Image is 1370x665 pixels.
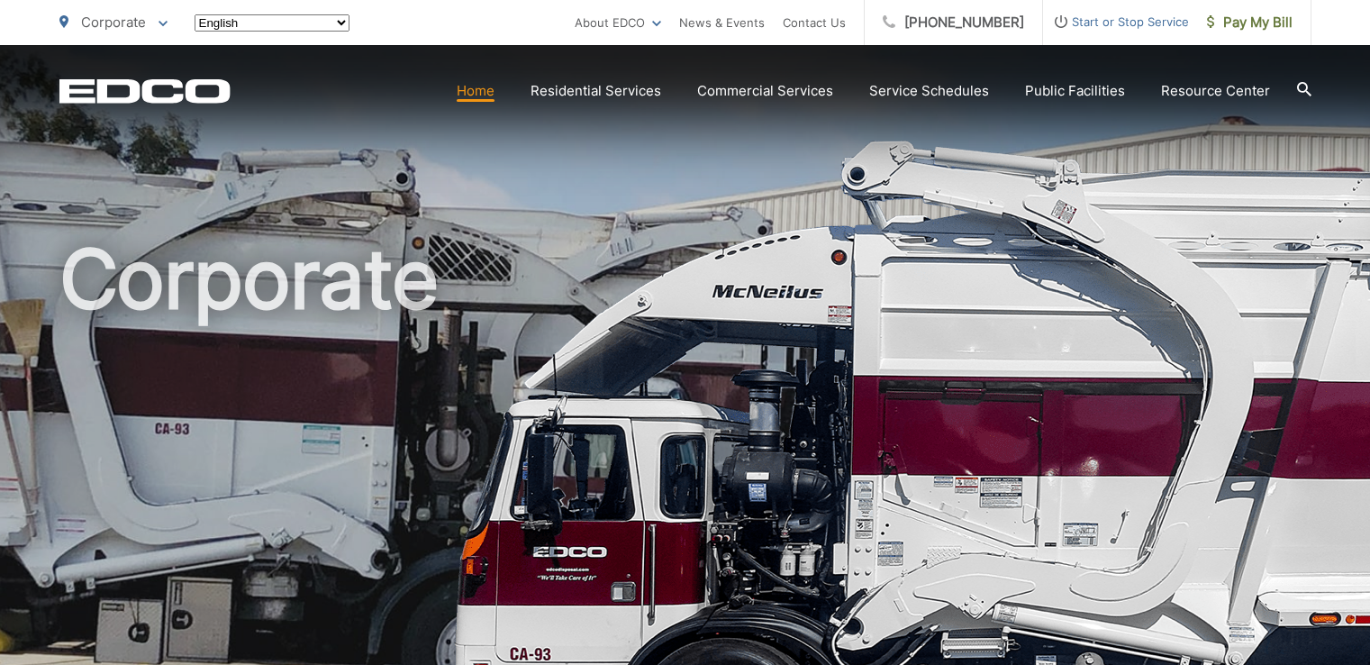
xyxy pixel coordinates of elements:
select: Select a language [195,14,349,32]
a: EDCD logo. Return to the homepage. [59,78,231,104]
a: About EDCO [575,12,661,33]
a: Resource Center [1161,80,1270,102]
a: Public Facilities [1025,80,1125,102]
a: News & Events [679,12,765,33]
a: Home [457,80,494,102]
a: Service Schedules [869,80,989,102]
a: Residential Services [531,80,661,102]
span: Pay My Bill [1207,12,1293,33]
a: Contact Us [783,12,846,33]
span: Corporate [81,14,146,31]
a: Commercial Services [697,80,833,102]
